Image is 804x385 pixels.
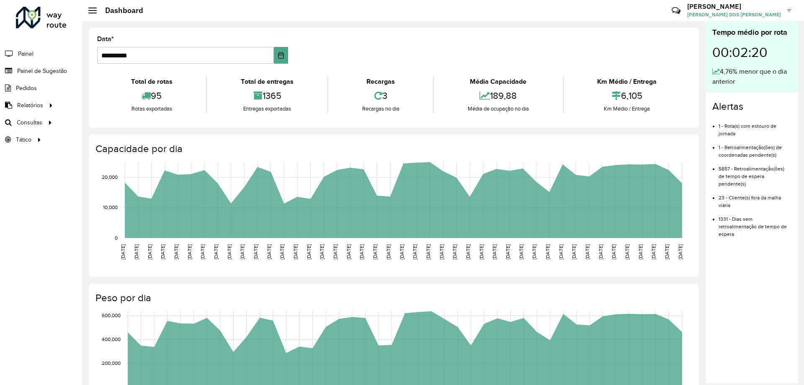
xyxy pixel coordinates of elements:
li: 23 - Cliente(s) fora da malha viária [719,188,791,209]
label: Data [97,34,114,44]
text: [DATE] [279,244,285,259]
div: Entregas exportadas [209,105,325,113]
span: Tático [16,135,31,144]
text: [DATE] [319,244,325,259]
span: Painel [18,49,33,58]
text: [DATE] [187,244,192,259]
div: 00:02:20 [712,38,791,67]
span: [PERSON_NAME] DOS [PERSON_NAME] [687,11,781,18]
text: [DATE] [611,244,616,259]
text: [DATE] [664,244,670,259]
li: 1 - Retroalimentação(ões) de coordenadas pendente(s) [719,137,791,159]
h4: Peso por dia [95,292,691,304]
button: Choose Date [274,47,289,64]
text: [DATE] [505,244,510,259]
div: Média de ocupação no dia [436,105,560,113]
text: 600,000 [102,313,121,318]
text: [DATE] [359,244,364,259]
text: [DATE] [598,244,603,259]
text: [DATE] [425,244,431,259]
span: Painel de Sugestão [17,67,67,75]
text: [DATE] [240,244,245,259]
text: [DATE] [147,244,152,259]
text: [DATE] [332,244,338,259]
text: [DATE] [253,244,258,259]
h3: [PERSON_NAME] [687,3,781,10]
text: 0 [115,235,118,240]
text: [DATE] [160,244,165,259]
text: [DATE] [638,244,643,259]
span: Consultas [17,118,42,127]
text: [DATE] [306,244,312,259]
div: 6,105 [566,87,688,105]
text: [DATE] [465,244,471,259]
text: [DATE] [585,244,590,259]
text: [DATE] [678,244,683,259]
text: [DATE] [120,244,126,259]
text: [DATE] [266,244,272,259]
div: 3 [330,87,431,105]
text: 10,000 [103,205,118,210]
div: 4,76% menor que o dia anterior [712,67,791,87]
li: 1 - Rota(s) com estouro de jornada [719,116,791,137]
text: [DATE] [213,244,219,259]
text: [DATE] [651,244,656,259]
div: 1365 [209,87,325,105]
text: [DATE] [372,244,378,259]
h2: Dashboard [97,6,143,15]
div: 95 [99,87,204,105]
text: [DATE] [399,244,405,259]
text: [DATE] [624,244,630,259]
span: Pedidos [16,84,37,93]
text: [DATE] [479,244,484,259]
text: [DATE] [346,244,351,259]
span: Relatórios [17,101,43,110]
text: [DATE] [558,244,564,259]
text: [DATE] [531,244,537,259]
div: Média Capacidade [436,77,560,87]
div: Rotas exportadas [99,105,204,113]
text: [DATE] [173,244,179,259]
text: [DATE] [571,244,577,259]
text: [DATE] [439,244,444,259]
div: Total de entregas [209,77,325,87]
text: [DATE] [412,244,417,259]
a: Contato Rápido [667,2,685,20]
text: [DATE] [134,244,139,259]
text: [DATE] [386,244,391,259]
div: Km Médio / Entrega [566,105,688,113]
div: Km Médio / Entrega [566,77,688,87]
h4: Capacidade por dia [95,143,691,155]
li: 1331 - Dias sem retroalimentação de tempo de espera [719,209,791,238]
text: 400,000 [102,336,121,342]
div: Tempo médio por rota [712,27,791,38]
div: Total de rotas [99,77,204,87]
text: [DATE] [518,244,524,259]
div: 189,88 [436,87,560,105]
text: [DATE] [200,244,205,259]
text: 20,000 [102,174,118,180]
text: [DATE] [492,244,497,259]
text: 200,000 [102,360,121,366]
text: [DATE] [452,244,457,259]
text: [DATE] [545,244,550,259]
text: [DATE] [227,244,232,259]
li: 5857 - Retroalimentação(ões) de tempo de espera pendente(s) [719,159,791,188]
div: Recargas [330,77,431,87]
h4: Alertas [712,101,791,113]
text: [DATE] [293,244,298,259]
div: Recargas no dia [330,105,431,113]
